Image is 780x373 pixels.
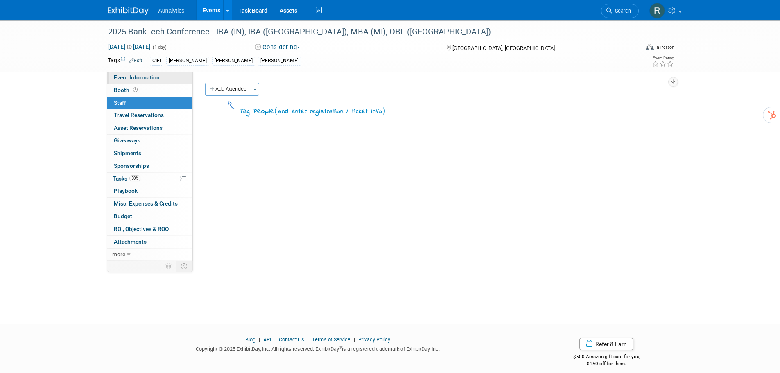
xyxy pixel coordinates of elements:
[150,57,163,65] div: CIFI
[279,337,304,343] a: Contact Us
[114,163,149,169] span: Sponsorships
[107,185,192,197] a: Playbook
[114,150,141,156] span: Shipments
[107,84,192,97] a: Booth
[114,137,140,144] span: Giveaways
[114,112,164,118] span: Travel Reservations
[107,223,192,235] a: ROI, Objectives & ROO
[358,337,390,343] a: Privacy Policy
[125,43,133,50] span: to
[107,160,192,172] a: Sponsorships
[114,188,138,194] span: Playbook
[129,175,140,181] span: 50%
[162,261,176,271] td: Personalize Event Tab Strip
[113,175,140,182] span: Tasks
[540,348,673,367] div: $500 Amazon gift card for you,
[176,261,192,271] td: Toggle Event Tabs
[107,249,192,261] a: more
[382,106,386,115] span: )
[646,44,654,50] img: Format-Inperson.png
[245,337,255,343] a: Blog
[114,213,132,219] span: Budget
[114,74,160,81] span: Event Information
[114,87,139,93] span: Booth
[239,106,386,117] div: Tag People
[107,97,192,109] a: Staff
[649,3,665,18] img: Ryan Wilson
[652,56,674,60] div: Event Rating
[212,57,255,65] div: [PERSON_NAME]
[108,43,151,50] span: [DATE] [DATE]
[612,8,631,14] span: Search
[108,7,149,15] img: ExhibitDay
[107,210,192,223] a: Budget
[114,124,163,131] span: Asset Reservations
[272,337,278,343] span: |
[590,43,675,55] div: Event Format
[114,226,169,232] span: ROI, Objectives & ROO
[540,360,673,367] div: $150 off for them.
[108,56,142,66] td: Tags
[107,72,192,84] a: Event Information
[107,236,192,248] a: Attachments
[158,7,185,14] span: Aunalytics
[107,173,192,185] a: Tasks50%
[278,107,382,116] span: and enter registration / ticket info
[152,45,167,50] span: (1 day)
[339,345,342,350] sup: ®
[107,109,192,122] a: Travel Reservations
[258,57,301,65] div: [PERSON_NAME]
[107,198,192,210] a: Misc. Expenses & Credits
[129,58,142,63] a: Edit
[105,25,626,39] div: 2025 BankTech Conference - IBA (IN), IBA ([GEOGRAPHIC_DATA]), MBA (MI), OBL ([GEOGRAPHIC_DATA])
[579,338,633,350] a: Refer & Earn
[114,99,126,106] span: Staff
[107,135,192,147] a: Giveaways
[655,44,674,50] div: In-Person
[452,45,555,51] span: [GEOGRAPHIC_DATA], [GEOGRAPHIC_DATA]
[114,238,147,245] span: Attachments
[114,200,178,207] span: Misc. Expenses & Credits
[112,251,125,258] span: more
[312,337,350,343] a: Terms of Service
[131,87,139,93] span: Booth not reserved yet
[107,122,192,134] a: Asset Reservations
[205,83,251,96] button: Add Attendee
[263,337,271,343] a: API
[108,344,529,353] div: Copyright © 2025 ExhibitDay, Inc. All rights reserved. ExhibitDay is a registered trademark of Ex...
[305,337,311,343] span: |
[252,43,303,52] button: Considering
[601,4,639,18] a: Search
[107,147,192,160] a: Shipments
[257,337,262,343] span: |
[166,57,209,65] div: [PERSON_NAME]
[352,337,357,343] span: |
[274,106,278,115] span: (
